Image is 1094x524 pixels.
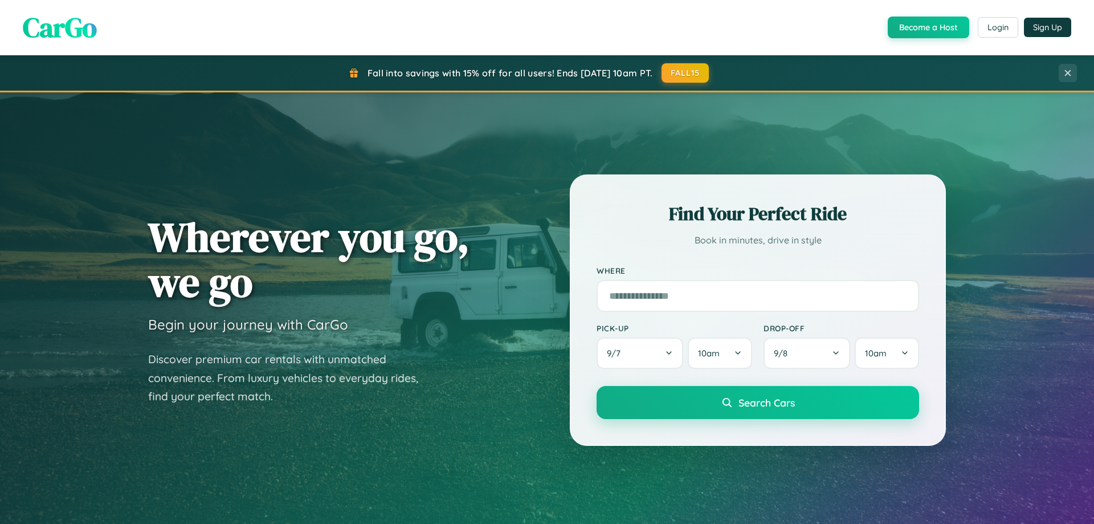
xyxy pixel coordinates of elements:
[888,17,969,38] button: Become a Host
[978,17,1018,38] button: Login
[597,338,683,369] button: 9/7
[597,386,919,419] button: Search Cars
[148,350,433,406] p: Discover premium car rentals with unmatched convenience. From luxury vehicles to everyday rides, ...
[698,348,720,359] span: 10am
[597,201,919,226] h2: Find Your Perfect Ride
[774,348,793,359] span: 9 / 8
[1024,18,1071,37] button: Sign Up
[148,214,470,304] h1: Wherever you go, we go
[662,63,709,83] button: FALL15
[148,316,348,333] h3: Begin your journey with CarGo
[688,338,752,369] button: 10am
[597,266,919,275] label: Where
[23,9,97,46] span: CarGo
[764,323,919,333] label: Drop-off
[764,338,850,369] button: 9/8
[607,348,626,359] span: 9 / 7
[738,396,795,409] span: Search Cars
[368,67,653,79] span: Fall into savings with 15% off for all users! Ends [DATE] 10am PT.
[597,232,919,249] p: Book in minutes, drive in style
[865,348,887,359] span: 10am
[597,323,752,333] label: Pick-up
[855,338,919,369] button: 10am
